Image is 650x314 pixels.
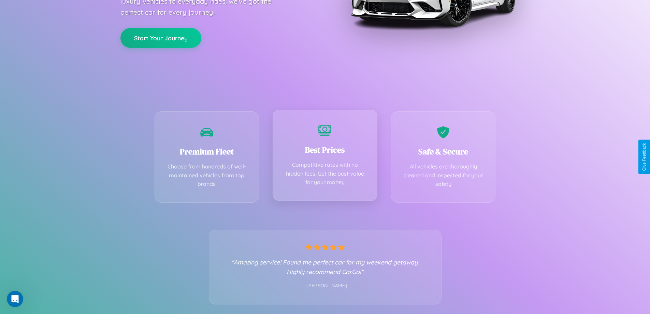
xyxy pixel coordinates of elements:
p: - [PERSON_NAME] [223,282,428,290]
h3: Premium Fleet [165,146,249,157]
p: Competitive rates with no hidden fees. Get the best value for your money [283,161,367,187]
iframe: Intercom live chat [7,291,23,307]
h3: Best Prices [283,144,367,155]
p: All vehicles are thoroughly cleaned and inspected for your safety [402,162,485,189]
h3: Safe & Secure [402,146,485,157]
button: Start Your Journey [120,28,201,48]
div: Give Feedback [642,143,647,171]
p: "Amazing service! Found the perfect car for my weekend getaway. Highly recommend CarGo!" [223,257,428,276]
p: Choose from hundreds of well-maintained vehicles from top brands [165,162,249,189]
